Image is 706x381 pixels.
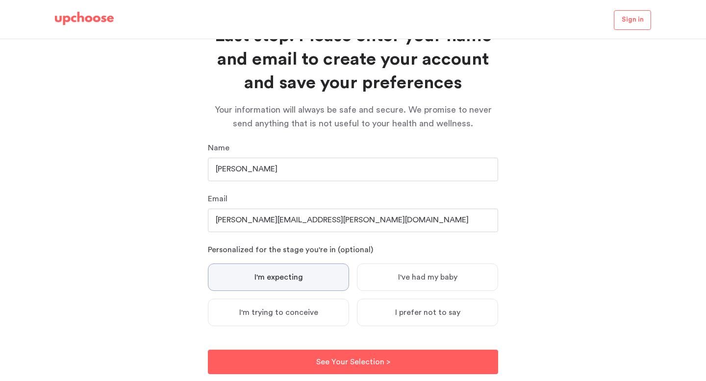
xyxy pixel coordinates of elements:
[614,10,651,30] a: Sign in
[208,244,498,256] p: Personalized for the stage you're in (optional)
[254,272,303,282] span: I'm expecting
[208,103,498,130] p: Your information will always be safe and secure. We promise to never send anything that is not us...
[395,308,460,317] span: I prefer not to say
[55,12,114,30] a: UpChoose
[208,193,498,205] p: Email
[208,209,498,232] input: Your email here....
[208,142,498,154] p: Name
[208,350,498,374] button: See Your Selection >
[55,12,114,25] img: UpChoose
[316,356,390,368] p: See Your Selection >
[208,158,498,181] input: Your name here....
[398,272,457,282] span: I've had my baby
[208,24,498,95] h2: Last step: Please enter your name and email to create your account and save your preferences
[239,308,318,317] span: I'm trying to conceive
